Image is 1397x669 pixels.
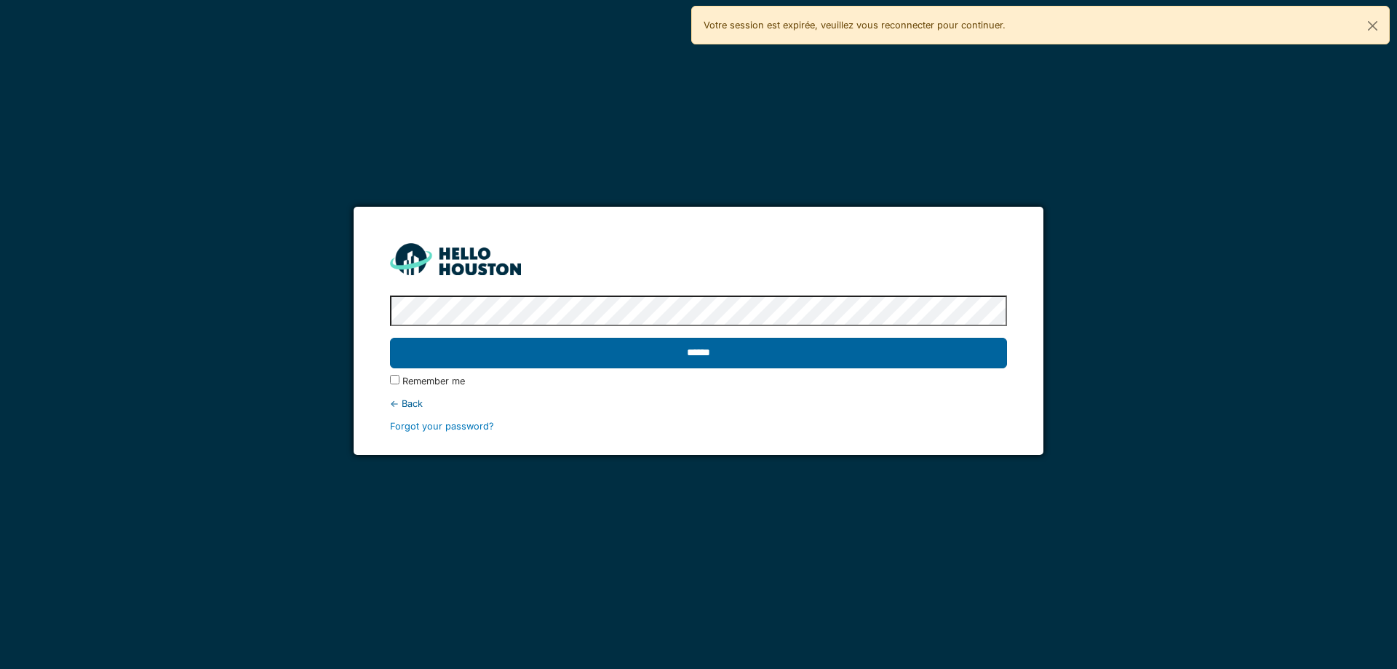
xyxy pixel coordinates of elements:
a: Forgot your password? [390,421,494,432]
div: ← Back [390,397,1006,411]
button: Close [1356,7,1389,45]
img: HH_line-BYnF2_Hg.png [390,243,521,274]
div: Votre session est expirée, veuillez vous reconnecter pour continuer. [691,6,1390,44]
label: Remember me [402,374,465,388]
